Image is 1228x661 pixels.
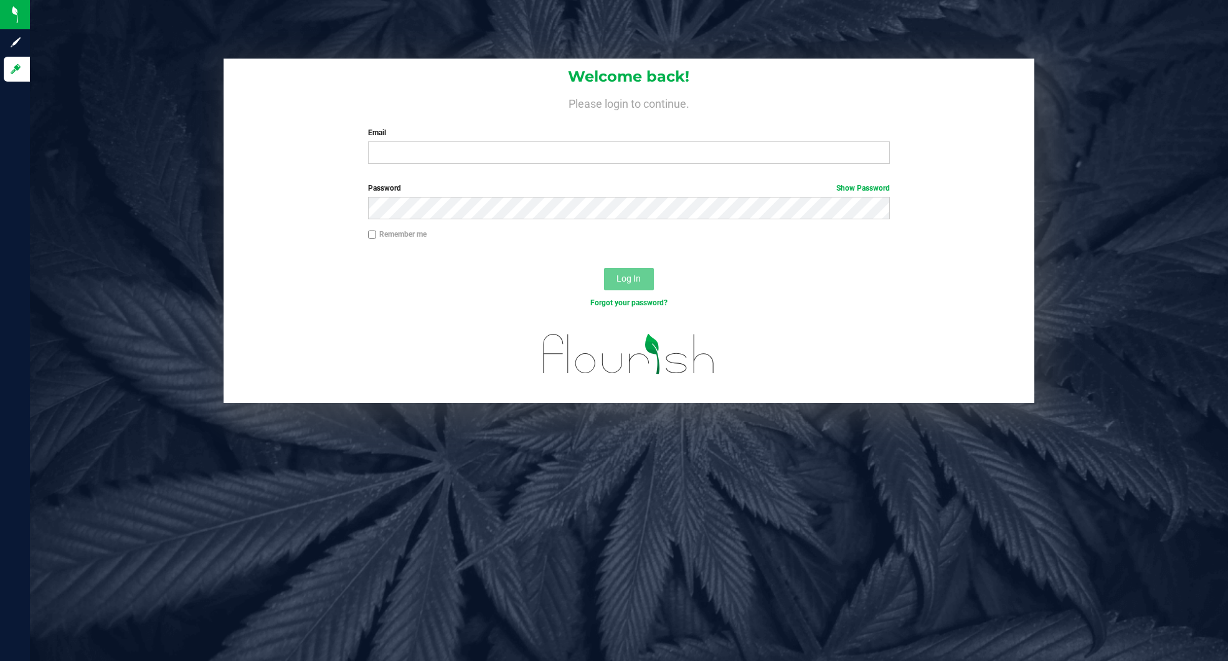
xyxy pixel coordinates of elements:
a: Forgot your password? [590,298,668,307]
inline-svg: Log in [9,63,22,75]
label: Remember me [368,229,427,240]
img: flourish_logo.svg [527,321,730,387]
a: Show Password [836,184,890,193]
h1: Welcome back! [224,69,1035,85]
label: Email [368,127,890,138]
span: Password [368,184,401,193]
input: Remember me [368,231,377,239]
h4: Please login to continue. [224,95,1035,110]
button: Log In [604,268,654,290]
inline-svg: Sign up [9,36,22,49]
span: Log In [616,273,641,283]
